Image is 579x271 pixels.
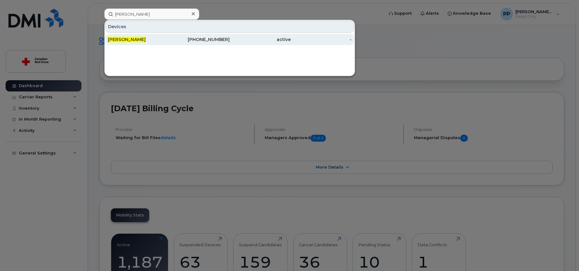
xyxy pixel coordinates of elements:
a: [PERSON_NAME][PHONE_NUMBER]active- [105,34,354,45]
div: [PHONE_NUMBER] [169,36,230,43]
span: [PERSON_NAME] [108,37,146,42]
div: active [230,36,291,43]
div: - [291,36,352,43]
div: Devices [105,21,354,33]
